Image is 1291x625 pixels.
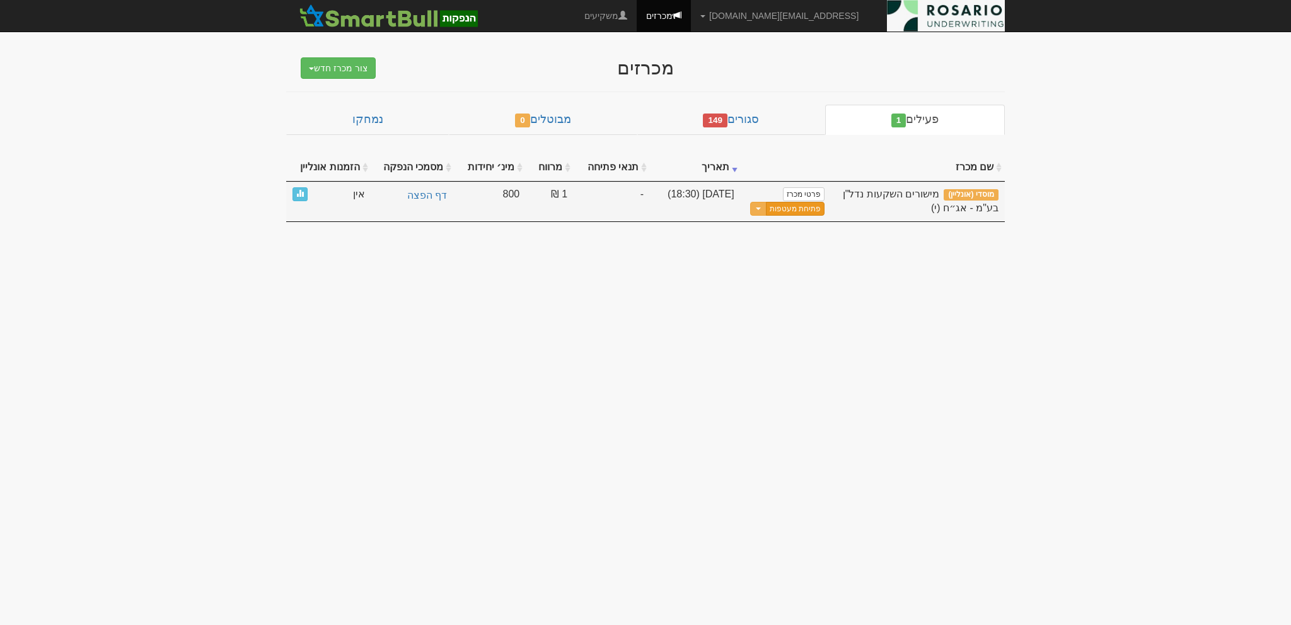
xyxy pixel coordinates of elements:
[526,154,574,182] th: מרווח : activate to sort column ascending
[378,187,449,204] a: דף הפצה
[574,182,650,222] td: -
[454,182,526,222] td: 800
[515,114,530,127] span: 0
[703,114,727,127] span: 149
[400,57,891,78] div: מכרזים
[301,57,376,79] button: צור מכרז חדש
[371,154,455,182] th: מסמכי הנפקה : activate to sort column ascending
[831,154,1005,182] th: שם מכרז : activate to sort column ascending
[783,187,825,201] a: פרטי מכרז
[454,154,526,182] th: מינ׳ יחידות : activate to sort column ascending
[650,154,741,182] th: תאריך : activate to sort column ascending
[650,182,741,222] td: [DATE] (18:30)
[353,187,365,202] span: אין
[891,114,906,127] span: 1
[944,189,999,201] span: מוסדי (אונליין)
[286,105,449,135] a: נמחקו
[296,3,481,28] img: SmartBull Logo
[449,105,637,135] a: מבוטלים
[574,154,650,182] th: תנאי פתיחה : activate to sort column ascending
[766,202,825,216] button: פתיחת מעטפות
[825,105,1005,135] a: פעילים
[286,154,371,182] th: הזמנות אונליין : activate to sort column ascending
[637,105,825,135] a: סגורים
[843,189,999,214] span: מישורים השקעות נדל"ן בע"מ - אג״ח (י)
[526,182,574,222] td: 1 ₪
